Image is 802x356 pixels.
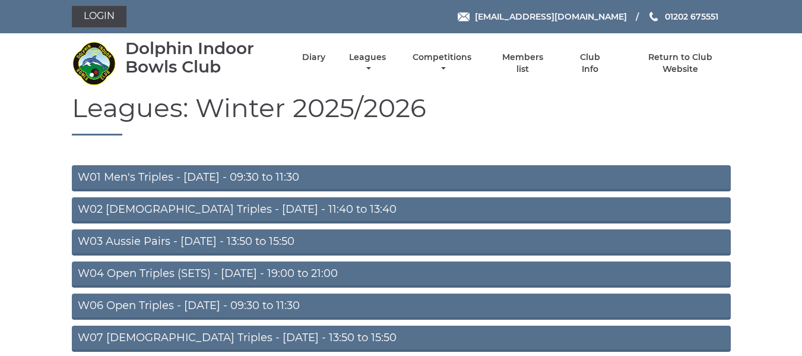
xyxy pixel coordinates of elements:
a: Leagues [346,52,389,75]
a: Competitions [410,52,475,75]
a: Email [EMAIL_ADDRESS][DOMAIN_NAME] [458,10,627,23]
a: W04 Open Triples (SETS) - [DATE] - 19:00 to 21:00 [72,262,731,288]
span: 01202 675551 [665,11,718,22]
a: W02 [DEMOGRAPHIC_DATA] Triples - [DATE] - 11:40 to 13:40 [72,197,731,223]
a: W07 [DEMOGRAPHIC_DATA] Triples - [DATE] - 13:50 to 15:50 [72,326,731,352]
a: Login [72,6,126,27]
a: Diary [302,52,325,63]
img: Email [458,12,470,21]
a: W06 Open Triples - [DATE] - 09:30 to 11:30 [72,294,731,320]
div: Dolphin Indoor Bowls Club [125,39,281,76]
a: Members list [495,52,550,75]
a: Return to Club Website [630,52,730,75]
a: Club Info [571,52,610,75]
a: W01 Men's Triples - [DATE] - 09:30 to 11:30 [72,165,731,191]
img: Dolphin Indoor Bowls Club [72,41,116,86]
a: W03 Aussie Pairs - [DATE] - 13:50 to 15:50 [72,229,731,256]
a: Phone us 01202 675551 [648,10,718,23]
h1: Leagues: Winter 2025/2026 [72,93,731,136]
span: [EMAIL_ADDRESS][DOMAIN_NAME] [475,11,627,22]
img: Phone us [649,12,658,21]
